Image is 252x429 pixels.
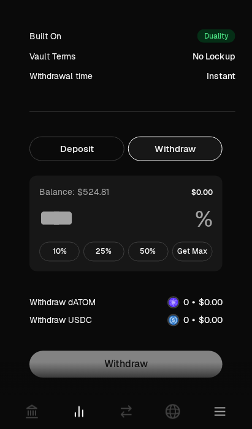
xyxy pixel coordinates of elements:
div: No Lockup [193,50,235,63]
button: 25% [83,242,124,262]
div: Withdraw dATOM [29,297,96,309]
img: USDC Logo [169,316,178,325]
button: Get Max [172,242,213,262]
button: 10% [39,242,80,262]
div: Withdraw USDC [29,314,92,327]
div: Instant [207,70,235,82]
button: 50% [128,242,169,262]
img: dATOM Logo [169,298,178,308]
span: % [195,208,213,232]
div: Built On [29,30,61,42]
button: Withdraw [128,137,223,161]
div: Duality [197,29,235,43]
div: Vault Terms [29,50,75,63]
div: Withdrawal time [29,70,93,82]
div: Balance: $524.81 [39,186,109,198]
button: Deposit [29,137,124,161]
